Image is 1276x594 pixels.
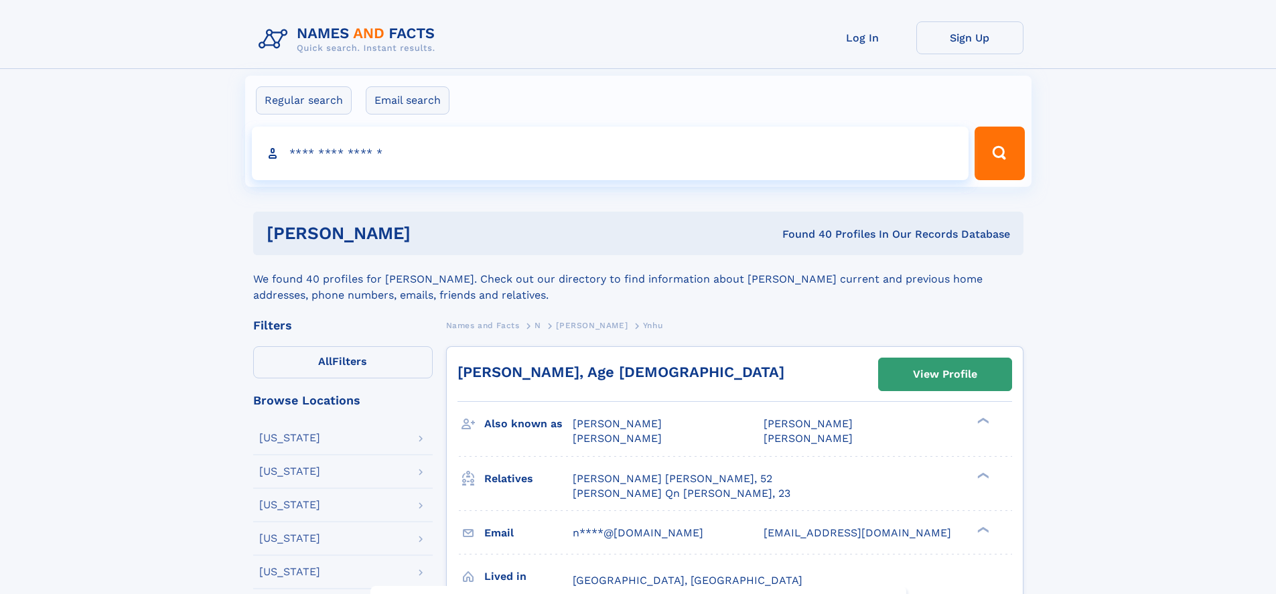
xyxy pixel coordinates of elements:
[253,21,446,58] img: Logo Names and Facts
[259,433,320,443] div: [US_STATE]
[259,466,320,477] div: [US_STATE]
[484,467,573,490] h3: Relatives
[535,321,541,330] span: N
[764,417,853,430] span: [PERSON_NAME]
[256,86,352,115] label: Regular search
[535,317,541,333] a: N
[573,574,802,587] span: [GEOGRAPHIC_DATA], [GEOGRAPHIC_DATA]
[484,565,573,588] h3: Lived in
[573,471,772,486] a: [PERSON_NAME] [PERSON_NAME], 52
[259,567,320,577] div: [US_STATE]
[974,525,990,534] div: ❯
[643,321,662,330] span: Ynhu
[457,364,784,380] a: [PERSON_NAME], Age [DEMOGRAPHIC_DATA]
[259,500,320,510] div: [US_STATE]
[975,127,1024,180] button: Search Button
[484,522,573,544] h3: Email
[556,317,628,333] a: [PERSON_NAME]
[809,21,916,54] a: Log In
[573,417,662,430] span: [PERSON_NAME]
[913,359,977,390] div: View Profile
[253,394,433,406] div: Browse Locations
[596,227,1010,242] div: Found 40 Profiles In Our Records Database
[974,471,990,479] div: ❯
[879,358,1011,390] a: View Profile
[366,86,449,115] label: Email search
[253,346,433,378] label: Filters
[259,533,320,544] div: [US_STATE]
[974,417,990,425] div: ❯
[556,321,628,330] span: [PERSON_NAME]
[446,317,520,333] a: Names and Facts
[253,319,433,331] div: Filters
[573,486,790,501] a: [PERSON_NAME] Qn [PERSON_NAME], 23
[573,432,662,445] span: [PERSON_NAME]
[764,432,853,445] span: [PERSON_NAME]
[318,355,332,368] span: All
[764,526,951,539] span: [EMAIL_ADDRESS][DOMAIN_NAME]
[253,255,1023,303] div: We found 40 profiles for [PERSON_NAME]. Check out our directory to find information about [PERSON...
[916,21,1023,54] a: Sign Up
[484,413,573,435] h3: Also known as
[267,225,597,242] h1: [PERSON_NAME]
[252,127,969,180] input: search input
